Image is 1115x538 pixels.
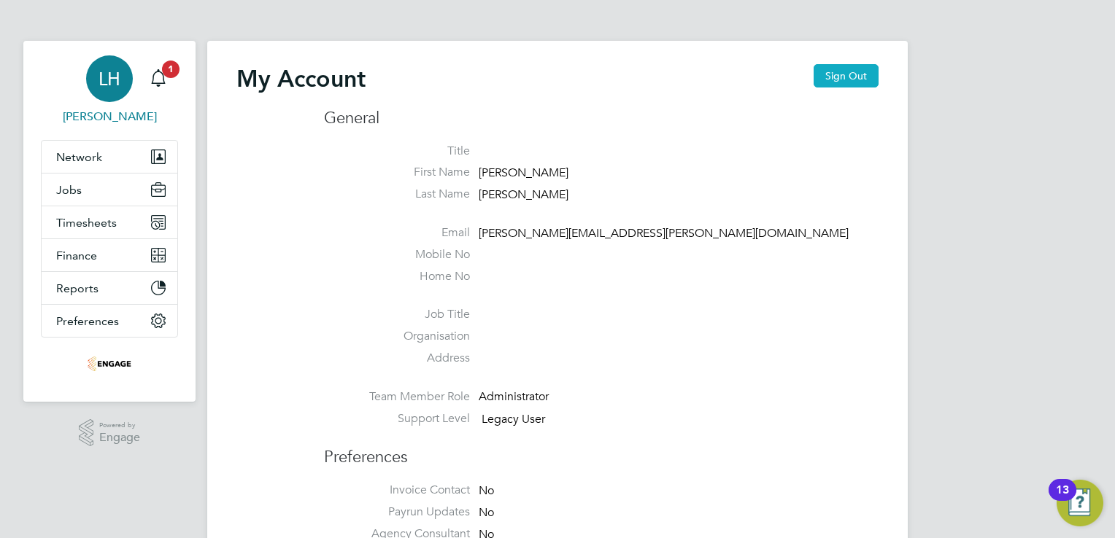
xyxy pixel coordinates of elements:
button: Preferences [42,305,177,337]
span: Network [56,150,102,164]
span: [PERSON_NAME] [479,187,568,202]
button: Timesheets [42,206,177,238]
label: Last Name [324,187,470,202]
h3: General [324,108,879,129]
label: Invoice Contact [324,483,470,498]
nav: Main navigation [23,41,196,402]
span: Linda Hartley [41,108,178,125]
h2: My Account [236,64,366,93]
label: Support Level [324,411,470,426]
a: LH[PERSON_NAME] [41,55,178,125]
button: Network [42,141,177,173]
label: Mobile No [324,247,470,262]
h3: Preferences [324,432,879,468]
span: Reports [56,281,99,295]
div: 13 [1056,490,1069,509]
a: 1 [144,55,173,102]
span: Timesheets [56,216,117,230]
label: Home No [324,269,470,284]
span: Jobs [56,183,82,197]
span: Engage [99,432,140,444]
span: Preferences [56,314,119,328]
button: Finance [42,239,177,271]
span: No [479,505,494,520]
img: thebestconnection-logo-retina.png [88,352,131,375]
span: [PERSON_NAME] [479,166,568,181]
span: 1 [162,61,180,78]
label: Team Member Role [324,389,470,405]
a: Powered byEngage [79,419,141,447]
label: Address [324,351,470,366]
span: Finance [56,249,97,262]
button: Open Resource Center, 13 new notifications [1057,480,1103,526]
label: Job Title [324,307,470,322]
a: Go to home page [41,352,178,375]
span: Legacy User [482,412,545,426]
span: [PERSON_NAME][EMAIL_ADDRESS][PERSON_NAME][DOMAIN_NAME] [479,226,849,241]
label: Title [324,144,470,159]
div: Administrator [479,389,617,405]
span: Powered by [99,419,140,432]
span: No [479,483,494,498]
span: LH [99,69,120,88]
button: Jobs [42,174,177,206]
label: Organisation [324,329,470,344]
button: Sign Out [814,64,879,87]
label: First Name [324,165,470,180]
label: Email [324,225,470,241]
label: Payrun Updates [324,504,470,520]
button: Reports [42,272,177,304]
